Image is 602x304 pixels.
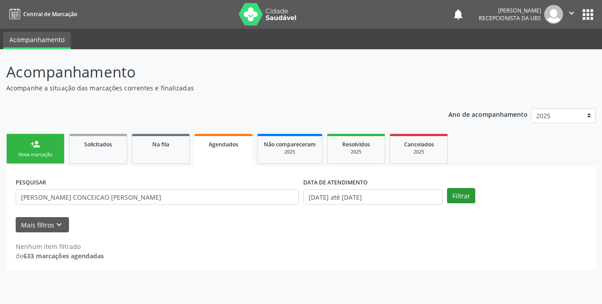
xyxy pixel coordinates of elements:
div: person_add [30,139,40,149]
a: Acompanhamento [3,32,71,49]
div: de [16,251,104,261]
div: [PERSON_NAME] [479,7,541,14]
img: img [544,5,563,24]
span: Na fila [152,141,169,148]
input: Selecione um intervalo [303,189,443,205]
strong: 633 marcações agendadas [23,252,104,260]
div: 2025 [264,149,316,155]
p: Ano de acompanhamento [448,108,528,120]
span: Cancelados [404,141,434,148]
div: Nova marcação [13,151,58,158]
div: 2025 [334,149,378,155]
div: Nenhum item filtrado [16,242,104,251]
label: DATA DE ATENDIMENTO [303,176,368,189]
span: Recepcionista da UBS [479,14,541,22]
span: Resolvidos [342,141,370,148]
span: Agendados [209,141,238,148]
div: 2025 [396,149,441,155]
p: Acompanhe a situação das marcações correntes e finalizadas [6,83,419,93]
p: Acompanhamento [6,61,419,83]
i:  [567,8,576,18]
label: PESQUISAR [16,176,46,189]
input: Nome, CNS [16,189,299,205]
button: Filtrar [447,188,475,203]
button: apps [580,7,596,22]
i: keyboard_arrow_down [54,220,64,230]
a: Central de Marcação [6,7,77,21]
span: Central de Marcação [23,10,77,18]
span: Solicitados [84,141,112,148]
button: Mais filtroskeyboard_arrow_down [16,217,69,233]
button: notifications [452,8,464,21]
span: Não compareceram [264,141,316,148]
button:  [563,5,580,24]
